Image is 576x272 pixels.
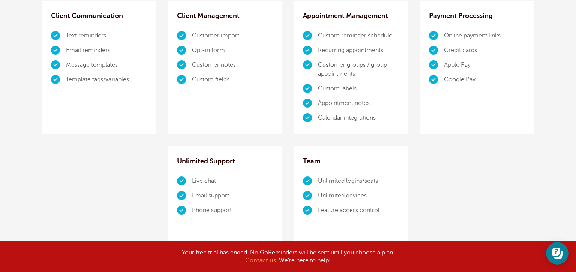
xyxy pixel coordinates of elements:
[318,58,399,81] li: Customer groups / group appointments
[66,28,147,43] li: Text reminders
[66,58,147,72] li: Message templates
[192,28,273,43] li: Customer import
[546,242,568,265] iframe: Resource center
[192,188,273,203] li: Email support
[318,203,399,218] li: Feature access control
[192,174,273,188] li: Live chat
[177,10,273,22] h3: Client Management
[318,28,399,43] li: Custom reminder schedule
[51,10,147,22] h3: Client Communication
[303,10,399,22] h3: Appointment Management
[444,43,525,58] li: Credit cards
[318,43,399,58] li: Recurring appointments
[192,203,273,218] li: Phone support
[192,58,273,72] li: Customer notes
[303,155,399,167] h3: Team
[318,188,399,203] li: Unlimited devices
[444,58,525,72] li: Apple Pay
[245,257,276,264] a: Contact us
[318,174,399,188] li: Unlimited logins/seats
[192,43,273,58] li: Opt-in form
[192,72,273,87] li: Custom fields
[318,81,399,96] li: Custom labels
[429,10,525,22] h3: Payment Processing
[66,43,147,58] li: Email reminders
[66,72,147,87] li: Template tags/variables
[444,72,525,87] li: Google Pay
[318,111,399,125] li: Calendar integrations
[318,96,399,111] li: Appointment notes
[100,249,475,265] div: Your free trial has ended. No GoReminders will be sent until you choose a plan. . We're here to h...
[177,155,273,167] h3: Unlimited Support
[444,28,525,43] li: Online payment links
